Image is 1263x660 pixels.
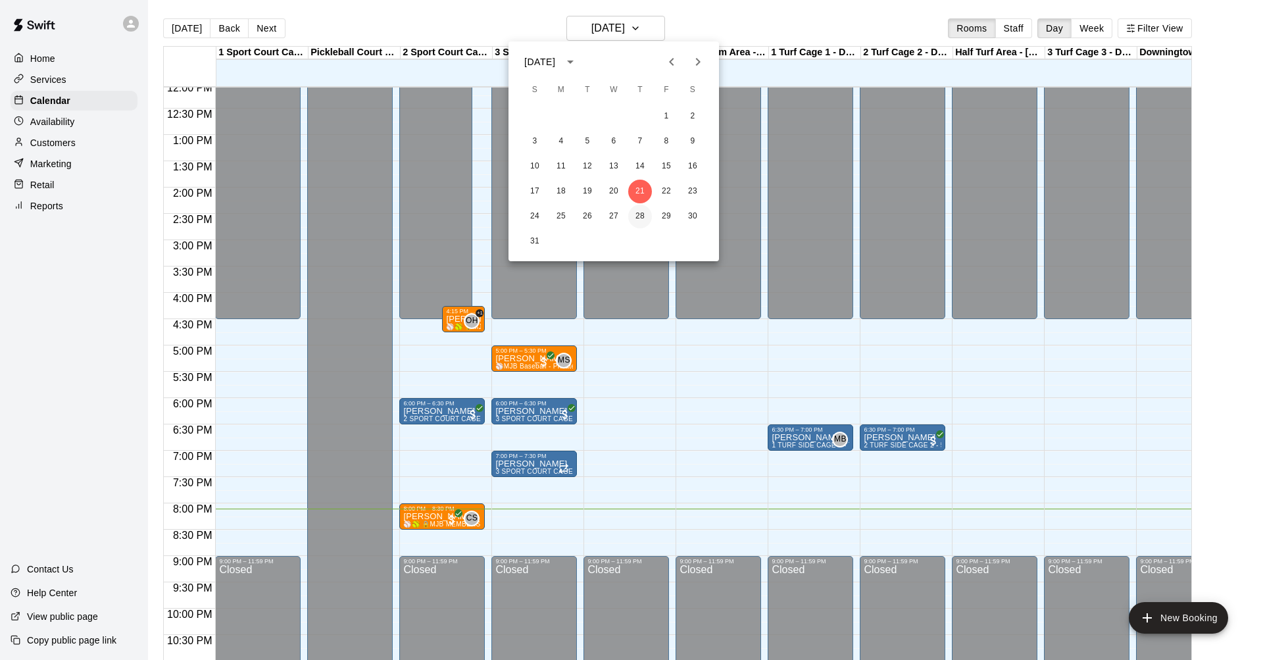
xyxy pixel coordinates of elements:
button: 17 [523,180,547,203]
button: 8 [655,130,678,153]
button: 31 [523,230,547,253]
button: 22 [655,180,678,203]
button: 6 [602,130,626,153]
button: 9 [681,130,705,153]
button: 21 [628,180,652,203]
span: Monday [549,77,573,103]
button: 24 [523,205,547,228]
button: 16 [681,155,705,178]
span: Tuesday [576,77,599,103]
button: 28 [628,205,652,228]
button: 7 [628,130,652,153]
button: 26 [576,205,599,228]
button: 19 [576,180,599,203]
button: 10 [523,155,547,178]
span: Wednesday [602,77,626,103]
button: 18 [549,180,573,203]
button: 23 [681,180,705,203]
button: 30 [681,205,705,228]
button: 13 [602,155,626,178]
button: 12 [576,155,599,178]
button: 27 [602,205,626,228]
span: Sunday [523,77,547,103]
button: 20 [602,180,626,203]
button: 3 [523,130,547,153]
button: 1 [655,105,678,128]
button: 2 [681,105,705,128]
button: Next month [685,49,711,75]
button: 15 [655,155,678,178]
button: 11 [549,155,573,178]
span: Saturday [681,77,705,103]
button: Previous month [658,49,685,75]
button: 4 [549,130,573,153]
span: Friday [655,77,678,103]
div: [DATE] [524,55,555,69]
button: 14 [628,155,652,178]
span: Thursday [628,77,652,103]
button: 5 [576,130,599,153]
button: 29 [655,205,678,228]
button: 25 [549,205,573,228]
button: calendar view is open, switch to year view [559,51,582,73]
